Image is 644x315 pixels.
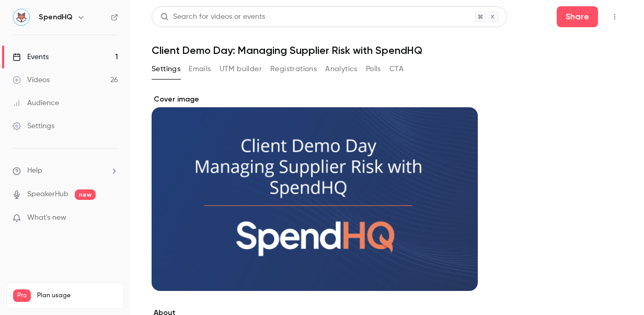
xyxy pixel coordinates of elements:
[220,61,262,77] button: UTM builder
[27,189,68,200] a: SpeakerHub
[366,61,381,77] button: Polls
[13,302,33,311] p: Videos
[160,12,265,22] div: Search for videos or events
[75,189,96,200] span: new
[448,262,469,283] button: cover-image
[152,94,478,291] section: Cover image
[39,12,73,22] h6: SpendHQ
[189,61,211,77] button: Emails
[152,61,180,77] button: Settings
[13,165,118,176] li: help-dropdown-opener
[37,291,118,300] span: Plan usage
[152,44,623,57] h1: Client Demo Day: Managing Supplier Risk with SpendHQ
[13,9,30,26] img: SpendHQ
[95,302,118,311] p: / 300
[13,52,49,62] div: Events
[270,61,317,77] button: Registrations
[27,212,66,223] span: What's new
[95,303,101,310] span: 26
[389,61,404,77] button: CTA
[557,6,598,27] button: Share
[27,165,42,176] span: Help
[152,94,478,105] label: Cover image
[325,61,358,77] button: Analytics
[13,98,59,108] div: Audience
[13,75,50,85] div: Videos
[13,121,54,131] div: Settings
[13,289,31,302] span: Pro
